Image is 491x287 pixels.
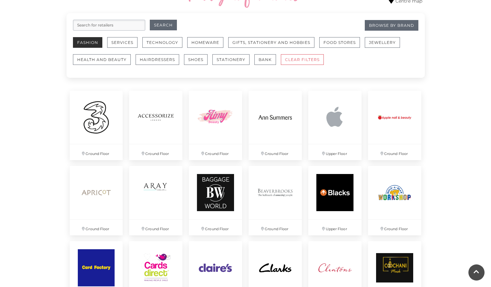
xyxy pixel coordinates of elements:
button: Fashion [73,37,102,48]
button: Technology [142,37,182,48]
button: Jewellery [365,37,400,48]
a: Ground Floor [186,163,245,239]
p: Ground Floor [368,220,421,235]
button: Hairdressers [136,54,179,65]
button: Services [107,37,138,48]
a: Shoes [184,54,212,71]
button: CLEAR FILTERS [281,54,324,65]
a: Upper Floor [305,163,365,239]
a: Stationery [212,54,254,71]
a: Ground Floor [186,87,245,163]
a: Upper Floor [305,87,365,163]
button: Health and Beauty [73,54,131,65]
a: Fashion [73,37,107,54]
a: Ground Floor [245,163,305,239]
a: CLEAR FILTERS [281,54,329,71]
a: Jewellery [365,37,405,54]
p: Upper Floor [308,144,362,160]
p: Ground Floor [70,220,123,235]
a: Browse By Brand [365,20,418,31]
a: Ground Floor [245,87,305,163]
p: Ground Floor [129,220,182,235]
a: Food Stores [319,37,365,54]
a: Bank [254,54,281,71]
p: Upper Floor [308,220,362,235]
a: Technology [142,37,187,54]
button: Search [150,20,177,30]
p: Ground Floor [368,144,421,160]
p: Ground Floor [129,144,182,160]
p: Ground Floor [249,220,302,235]
button: Homeware [187,37,223,48]
a: Ground Floor [365,87,425,163]
a: Gifts, Stationery and Hobbies [228,37,319,54]
button: Gifts, Stationery and Hobbies [228,37,314,48]
a: Hairdressers [136,54,184,71]
input: Search for retailers [73,20,145,31]
a: Ground Floor [66,163,126,239]
p: Ground Floor [189,220,242,235]
a: Services [107,37,142,54]
a: Health and Beauty [73,54,136,71]
a: Ground Floor [126,87,186,163]
p: Ground Floor [249,144,302,160]
button: Shoes [184,54,208,65]
p: Ground Floor [189,144,242,160]
button: Bank [254,54,276,65]
a: Homeware [187,37,228,54]
a: Ground Floor [66,87,126,163]
a: Ground Floor [365,163,425,239]
a: Ground Floor [126,163,186,239]
button: Stationery [212,54,250,65]
p: Ground Floor [70,144,123,160]
button: Food Stores [319,37,360,48]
